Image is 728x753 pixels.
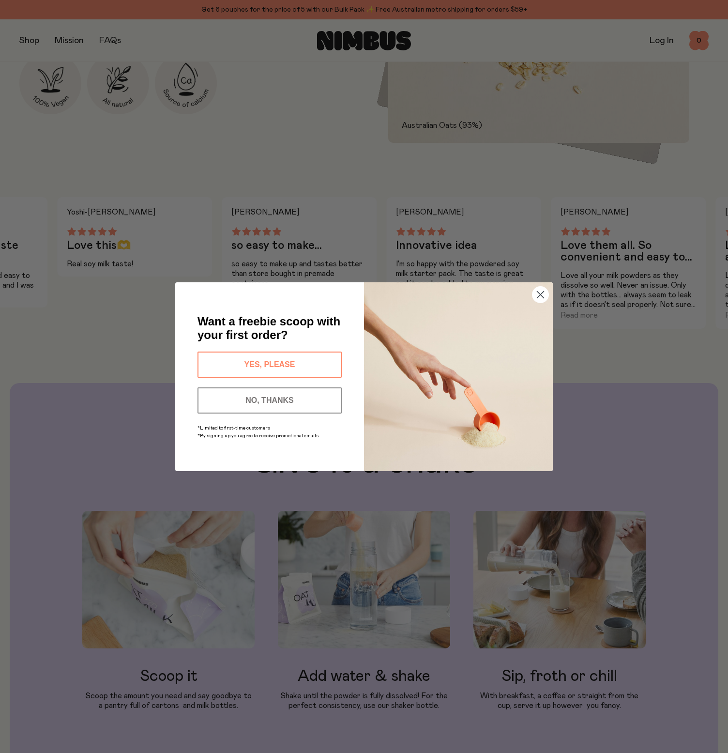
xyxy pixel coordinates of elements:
[197,352,342,378] button: YES, PLEASE
[364,282,553,471] img: c0d45117-8e62-4a02-9742-374a5db49d45.jpeg
[197,387,342,414] button: NO, THANKS
[532,286,549,303] button: Close dialog
[197,315,340,341] span: Want a freebie scoop with your first order?
[197,433,318,438] span: *By signing up you agree to receive promotional emails
[197,426,270,430] span: *Limited to first-time customers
